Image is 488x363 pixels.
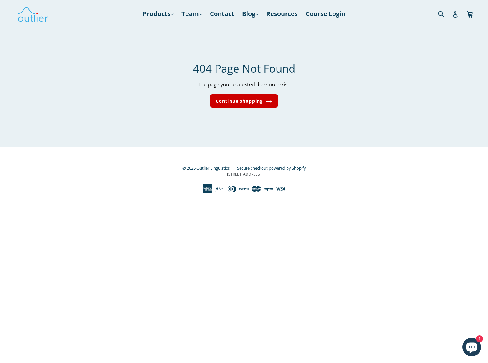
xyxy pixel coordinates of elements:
[239,8,262,19] a: Blog
[263,8,301,19] a: Resources
[196,165,230,171] a: Outlier Linguistics
[237,165,306,171] a: Secure checkout powered by Shopify
[182,165,236,171] small: © 2025,
[210,94,278,108] a: Continue shopping
[302,8,348,19] a: Course Login
[207,8,237,19] a: Contact
[74,171,414,177] p: [STREET_ADDRESS]
[436,7,454,20] input: Search
[17,5,48,23] img: Outlier Linguistics
[460,338,483,358] inbox-online-store-chat: Shopify online store chat
[140,8,177,19] a: Products
[91,81,397,88] p: The page you requested does not exist.
[178,8,205,19] a: Team
[91,62,397,75] h1: 404 Page Not Found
